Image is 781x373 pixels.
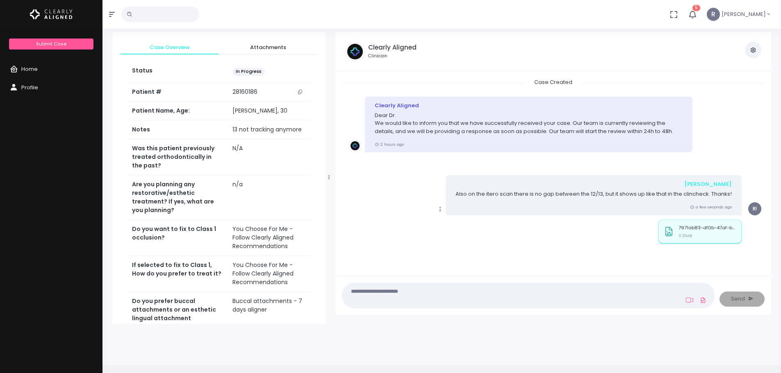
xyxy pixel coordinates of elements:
[228,220,311,256] td: You Choose For Me - Follow Clearly Aligned Recommendations
[368,53,417,59] small: Clinician
[232,68,265,76] span: In Progress
[679,233,692,238] small: 0.31MB
[455,180,732,188] div: [PERSON_NAME]
[228,256,311,292] td: You Choose For Me - Follow Clearly Aligned Recommendations
[36,41,66,47] span: Submit Case
[375,111,683,136] p: Dear Dr. We would like to inform you that we have successfully received your case. Our team is cu...
[112,32,326,324] div: scrollable content
[748,202,761,215] span: RI
[127,82,228,102] th: Patient #
[679,225,736,231] p: 7971ab83-df0b-47af-b87c-a6bade5fce78.jpg
[692,5,700,11] span: 5
[127,120,228,139] th: Notes
[21,84,38,91] span: Profile
[127,220,228,256] th: Do you want to fix to Class 1 occlusion?
[707,8,720,21] span: R
[228,139,311,175] td: N/A
[228,83,311,102] td: 28160186
[722,10,766,18] span: [PERSON_NAME]
[375,142,404,147] small: 2 hours ago
[684,297,695,303] a: Add Loom Video
[127,61,228,82] th: Status
[30,6,73,23] img: Logo Horizontal
[524,76,582,88] span: Case Created
[9,38,93,50] a: Submit Case
[368,44,417,51] h5: Clearly Aligned
[127,43,212,52] span: Case Overview
[127,175,228,220] th: Are you planning any restorative/esthetic treatment? If yes, what are you planning?
[127,256,228,292] th: If selected to fix to Class 1, How do you prefer to treat it?
[375,102,683,110] div: Clearly Aligned
[127,102,228,120] th: Patient Name, Age:
[127,292,228,337] th: Do you prefer buccal attachments or an esthetic lingual attachment protocol?
[225,43,311,52] span: Attachments
[228,292,311,337] td: Buccal attachments - 7 days aligner
[127,139,228,175] th: Was this patient previously treated orthodontically in the past?
[455,190,732,198] p: Also on the itero scan there is no gap between the 12/13, but it shows up like that in the clinch...
[690,204,732,210] small: a few seconds ago
[342,78,765,267] div: scrollable content
[228,120,311,139] td: 13 not tracking anymore
[21,65,38,73] span: Home
[698,293,708,307] a: Add Files
[228,102,311,120] td: [PERSON_NAME], 30
[228,175,311,220] td: n/a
